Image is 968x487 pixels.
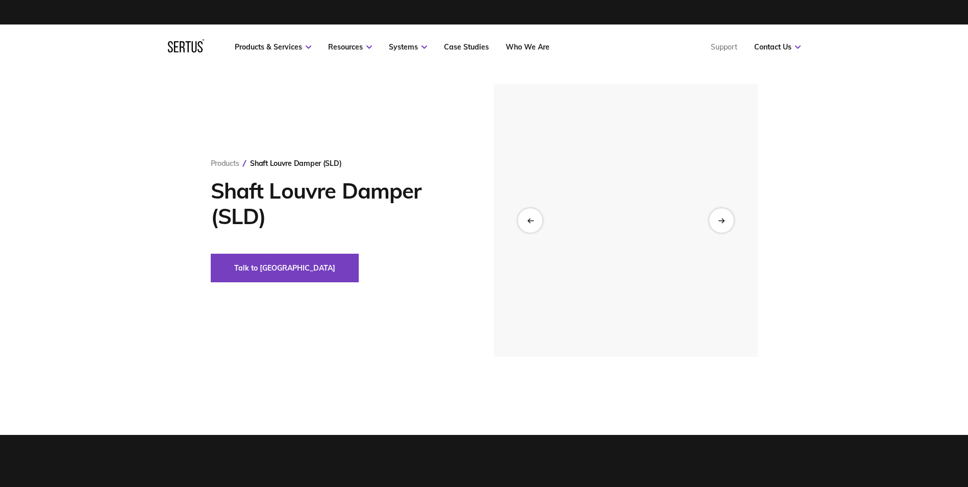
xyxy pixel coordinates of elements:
a: Support [711,42,737,52]
a: Case Studies [444,42,489,52]
h1: Shaft Louvre Damper (SLD) [211,178,463,229]
a: Who We Are [506,42,550,52]
a: Resources [328,42,372,52]
a: Contact Us [754,42,801,52]
a: Products [211,159,239,168]
a: Products & Services [235,42,311,52]
button: Talk to [GEOGRAPHIC_DATA] [211,254,359,282]
a: Systems [389,42,427,52]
